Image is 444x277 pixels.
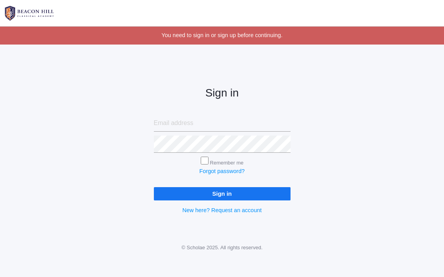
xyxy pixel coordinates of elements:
[154,187,291,200] input: Sign in
[182,207,262,213] a: New here? Request an account
[210,160,244,166] label: Remember me
[154,87,291,99] h2: Sign in
[199,168,244,174] a: Forgot password?
[154,115,291,132] input: Email address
